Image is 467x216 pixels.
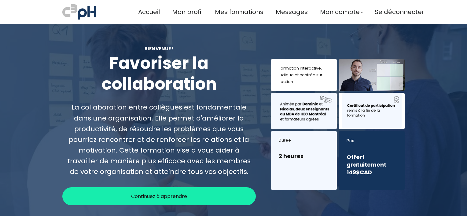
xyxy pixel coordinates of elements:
[62,3,96,21] img: a70bc7685e0efc0bd0b04b3506828469.jpeg
[320,7,360,17] span: Mon compte
[375,7,424,17] a: Se déconnecter
[215,7,263,17] a: Mes formations
[138,7,160,17] a: Accueil
[276,7,308,17] a: Messages
[347,153,397,176] h3: Offert gratuitement
[131,193,187,200] span: Continuez à apprendre
[172,7,203,17] a: Mon profil
[279,137,329,144] div: Durée
[347,137,397,145] div: Prix
[62,45,256,52] div: Bienvenue !
[347,168,372,176] s: 149$CAD
[62,102,256,177] div: La collaboration entre collègues est fondamentale dans une organisation. Elle permet d'améliorer ...
[62,53,256,94] h1: Favoriser la collaboration
[279,65,329,85] div: Formation interactive, ludique et centrée sur l'action
[279,152,329,160] h3: 2 heures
